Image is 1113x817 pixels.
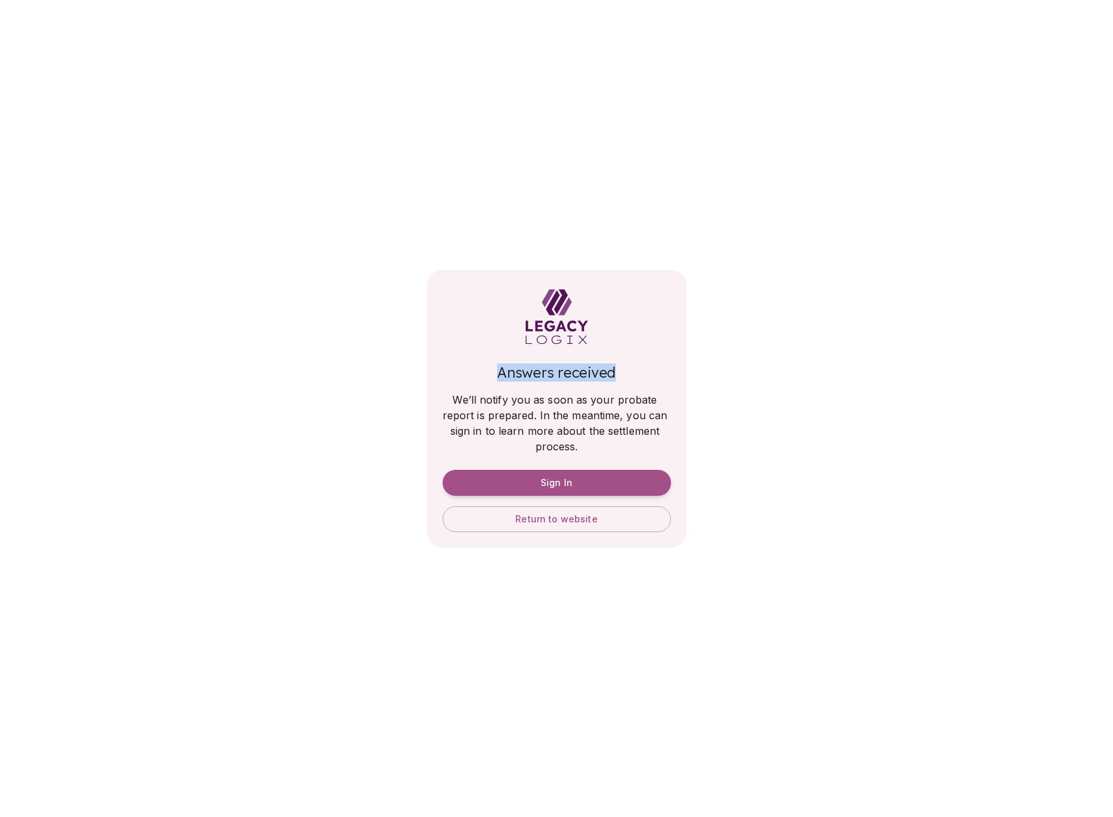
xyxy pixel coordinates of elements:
[515,513,598,525] span: Return to website
[443,470,671,496] button: Sign In
[443,506,671,532] button: Return to website
[443,393,671,453] span: We’ll notify you as soon as your probate report is prepared. In the meantime, you can sign in to ...
[541,477,572,489] span: Sign In
[497,363,616,382] span: Answers received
